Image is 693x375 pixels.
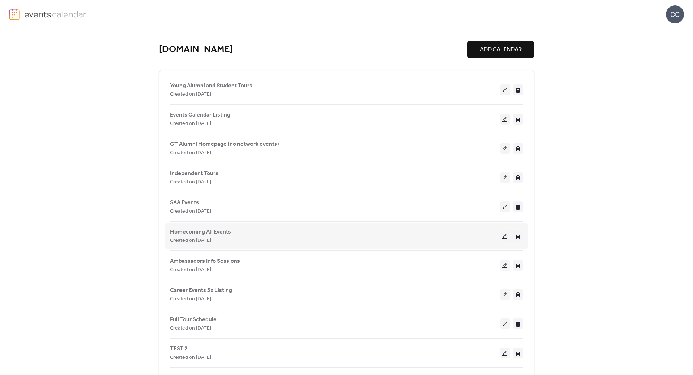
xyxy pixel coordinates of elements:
[170,84,252,88] a: Young Alumni and Student Tours
[170,266,211,274] span: Created on [DATE]
[170,286,232,295] span: Career Events 3x Listing
[170,347,188,351] a: TEST 2
[170,295,211,304] span: Created on [DATE]
[170,230,231,234] a: Homecoming All Events
[170,169,218,178] span: Independent Tours
[170,236,211,245] span: Created on [DATE]
[170,324,211,333] span: Created on [DATE]
[170,228,231,236] span: Homecoming All Events
[170,345,188,353] span: TEST 2
[170,201,199,205] a: SAA Events
[159,44,233,56] a: [DOMAIN_NAME]
[9,9,20,20] img: logo
[170,257,240,266] span: Ambassadors Info Sessions
[170,288,232,292] a: Career Events 3x Listing
[467,41,534,58] button: ADD CALENDAR
[170,119,211,128] span: Created on [DATE]
[480,45,522,54] span: ADD CALENDAR
[170,259,240,263] a: Ambassadors Info Sessions
[170,140,279,149] span: GT Alumni Homepage (no network events)
[170,111,230,119] span: Events Calendar Listing
[170,142,279,146] a: GT Alumni Homepage (no network events)
[24,9,87,19] img: logo-type
[170,90,211,99] span: Created on [DATE]
[170,171,218,175] a: Independent Tours
[170,113,230,117] a: Events Calendar Listing
[170,199,199,207] span: SAA Events
[170,353,211,362] span: Created on [DATE]
[170,178,211,187] span: Created on [DATE]
[666,5,684,23] div: CC
[170,82,252,90] span: Young Alumni and Student Tours
[170,318,217,322] a: Full Tour Schedule
[170,315,217,324] span: Full Tour Schedule
[170,149,211,157] span: Created on [DATE]
[170,207,211,216] span: Created on [DATE]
